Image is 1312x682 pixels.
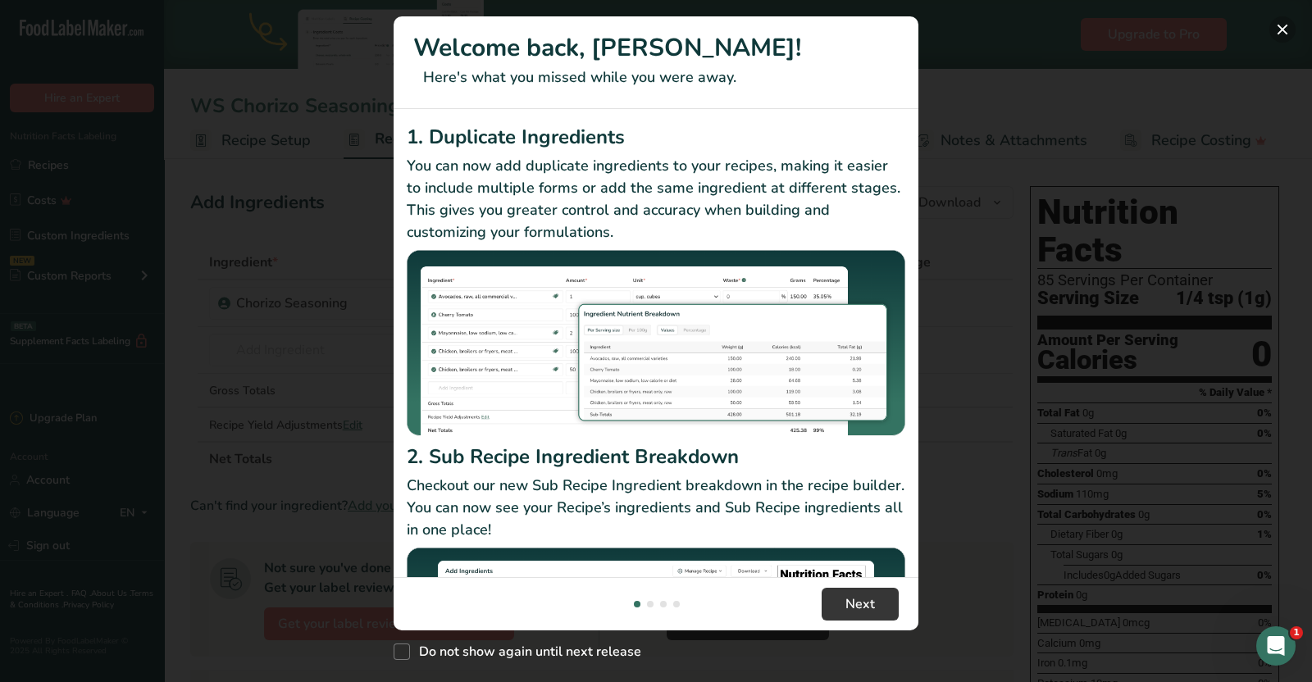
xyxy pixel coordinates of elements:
[845,594,875,614] span: Next
[407,122,905,152] h2: 1. Duplicate Ingredients
[822,588,899,621] button: Next
[407,155,905,243] p: You can now add duplicate ingredients to your recipes, making it easier to include multiple forms...
[413,66,899,89] p: Here's what you missed while you were away.
[407,475,905,541] p: Checkout our new Sub Recipe Ingredient breakdown in the recipe builder. You can now see your Reci...
[1290,626,1303,639] span: 1
[413,30,899,66] h1: Welcome back, [PERSON_NAME]!
[407,442,905,471] h2: 2. Sub Recipe Ingredient Breakdown
[1256,626,1296,666] iframe: Intercom live chat
[410,643,641,660] span: Do not show again until next release
[407,250,905,436] img: Duplicate Ingredients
